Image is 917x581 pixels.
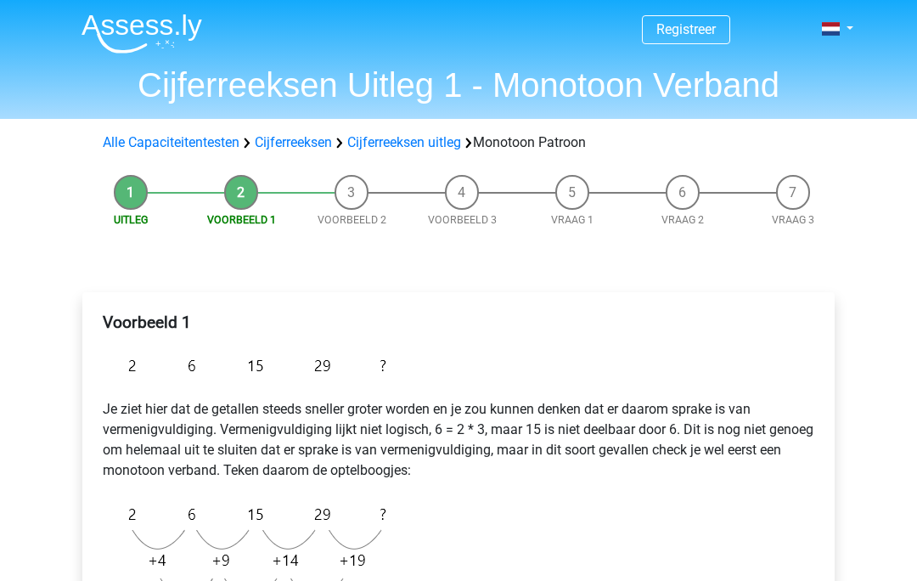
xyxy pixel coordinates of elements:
[103,134,239,150] a: Alle Capaciteitentesten
[82,14,202,54] img: Assessly
[103,399,814,481] p: Je ziet hier dat de getallen steeds sneller groter worden en je zou kunnen denken dat er daarom s...
[428,213,497,226] a: Voorbeeld 3
[551,213,594,226] a: Vraag 1
[347,134,461,150] a: Cijferreeksen uitleg
[103,313,191,332] b: Voorbeeld 1
[772,213,814,226] a: Vraag 3
[96,133,821,153] div: Monotoon Patroon
[656,21,716,37] a: Registreer
[114,213,148,226] a: Uitleg
[207,213,276,226] a: Voorbeeld 1
[68,65,849,105] h1: Cijferreeksen Uitleg 1 - Monotoon Verband
[318,213,386,226] a: Voorbeeld 2
[255,134,332,150] a: Cijferreeksen
[661,213,704,226] a: Vraag 2
[103,346,395,386] img: Figure sequences Example 3.png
